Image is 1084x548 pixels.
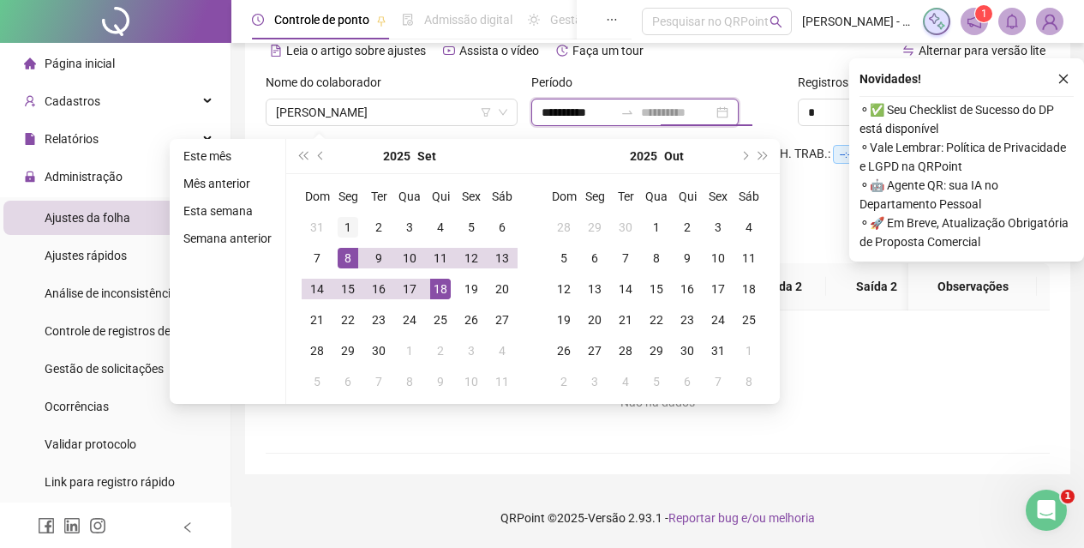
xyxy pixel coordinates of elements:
[833,145,859,164] span: --:--
[430,279,451,299] div: 18
[492,217,512,238] div: 6
[402,14,414,26] span: file-done
[312,139,331,173] button: prev-year
[919,44,1045,57] span: Alternar para versão lite
[456,304,487,335] td: 2025-09-26
[588,511,626,525] span: Versão
[307,340,327,361] div: 28
[922,277,1023,296] span: Observações
[368,310,389,330] div: 23
[394,366,425,397] td: 2025-10-08
[456,243,487,274] td: 2025-09-12
[579,274,610,304] td: 2025-10-13
[456,335,487,366] td: 2025-10-03
[641,274,672,304] td: 2025-10-15
[615,310,636,330] div: 21
[554,310,574,330] div: 19
[394,181,425,212] th: Qua
[332,212,363,243] td: 2025-09-01
[252,14,264,26] span: clock-circle
[461,310,482,330] div: 26
[641,304,672,335] td: 2025-10-22
[672,181,703,212] th: Qui
[708,371,728,392] div: 7
[307,279,327,299] div: 14
[332,304,363,335] td: 2025-09-22
[266,73,392,92] label: Nome do colaborador
[668,511,815,525] span: Reportar bug e/ou melhoria
[646,310,667,330] div: 22
[548,366,579,397] td: 2025-11-02
[45,94,100,108] span: Cadastros
[902,45,914,57] span: swap
[274,13,369,27] span: Controle de ponto
[45,132,99,146] span: Relatórios
[646,279,667,299] div: 15
[579,212,610,243] td: 2025-09-29
[754,139,773,173] button: super-next-year
[399,340,420,361] div: 1
[270,45,282,57] span: file-text
[45,437,136,451] span: Validar protocolo
[1004,14,1020,29] span: bell
[610,181,641,212] th: Ter
[615,279,636,299] div: 14
[584,340,605,361] div: 27
[399,217,420,238] div: 3
[443,45,455,57] span: youtube
[363,274,394,304] td: 2025-09-16
[610,366,641,397] td: 2025-11-04
[302,212,332,243] td: 2025-08-31
[579,243,610,274] td: 2025-10-06
[394,335,425,366] td: 2025-10-01
[927,12,946,31] img: sparkle-icon.fc2bf0ac1784a2077858766a79e2daf3.svg
[177,228,278,249] li: Semana anterior
[487,304,518,335] td: 2025-09-27
[548,304,579,335] td: 2025-10-19
[332,366,363,397] td: 2025-10-06
[672,335,703,366] td: 2025-10-30
[677,340,698,361] div: 30
[708,248,728,268] div: 10
[45,400,109,413] span: Ocorrências
[770,15,782,28] span: search
[363,181,394,212] th: Ter
[641,366,672,397] td: 2025-11-05
[646,248,667,268] div: 8
[550,13,637,27] span: Gestão de férias
[24,133,36,145] span: file
[307,248,327,268] div: 7
[798,73,863,92] span: Registros
[734,335,764,366] td: 2025-11-01
[231,488,1084,548] footer: QRPoint © 2025 - 2.93.1 -
[45,324,205,338] span: Controle de registros de ponto
[677,279,698,299] div: 16
[89,517,106,534] span: instagram
[425,366,456,397] td: 2025-10-09
[45,170,123,184] span: Administração
[554,248,574,268] div: 5
[24,171,36,183] span: lock
[734,243,764,274] td: 2025-10-11
[425,243,456,274] td: 2025-09-11
[302,335,332,366] td: 2025-09-28
[177,146,278,166] li: Este mês
[338,248,358,268] div: 8
[461,340,482,361] div: 3
[394,274,425,304] td: 2025-09-17
[610,304,641,335] td: 2025-10-21
[456,274,487,304] td: 2025-09-19
[739,217,759,238] div: 4
[739,340,759,361] div: 1
[531,73,584,92] label: Período
[703,335,734,366] td: 2025-10-31
[430,217,451,238] div: 4
[610,335,641,366] td: 2025-10-28
[677,371,698,392] div: 6
[615,340,636,361] div: 28
[579,366,610,397] td: 2025-11-03
[610,274,641,304] td: 2025-10-14
[461,371,482,392] div: 10
[739,310,759,330] div: 25
[859,214,1074,251] span: ⚬ 🚀 Em Breve, Atualização Obrigatória de Proposta Comercial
